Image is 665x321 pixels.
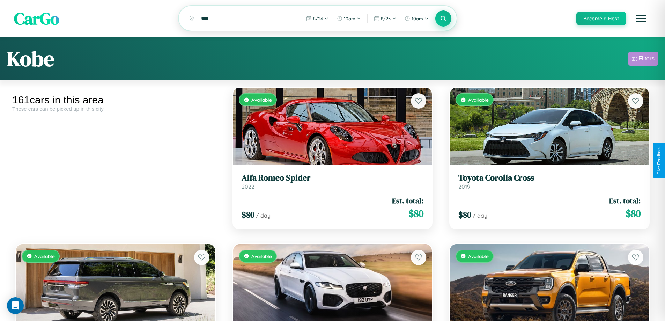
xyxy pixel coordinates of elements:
[628,52,658,66] button: Filters
[7,44,54,73] h1: Kobe
[576,12,626,25] button: Become a Host
[251,253,272,259] span: Available
[401,13,432,24] button: 10am
[458,183,470,190] span: 2019
[251,97,272,103] span: Available
[333,13,364,24] button: 10am
[458,173,641,183] h3: Toyota Corolla Cross
[242,183,254,190] span: 2022
[12,94,219,106] div: 161 cars in this area
[381,16,391,21] span: 8 / 25
[458,209,471,220] span: $ 80
[256,212,271,219] span: / day
[408,206,423,220] span: $ 80
[303,13,332,24] button: 8/24
[468,97,489,103] span: Available
[7,297,24,314] div: Open Intercom Messenger
[609,196,641,206] span: Est. total:
[12,106,219,112] div: These cars can be picked up in this city.
[657,146,662,175] div: Give Feedback
[34,253,55,259] span: Available
[468,253,489,259] span: Available
[242,173,424,190] a: Alfa Romeo Spider2022
[412,16,423,21] span: 10am
[370,13,400,24] button: 8/25
[242,173,424,183] h3: Alfa Romeo Spider
[458,173,641,190] a: Toyota Corolla Cross2019
[242,209,254,220] span: $ 80
[473,212,487,219] span: / day
[392,196,423,206] span: Est. total:
[631,9,651,28] button: Open menu
[638,55,655,62] div: Filters
[313,16,323,21] span: 8 / 24
[14,7,59,30] span: CarGo
[626,206,641,220] span: $ 80
[344,16,355,21] span: 10am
